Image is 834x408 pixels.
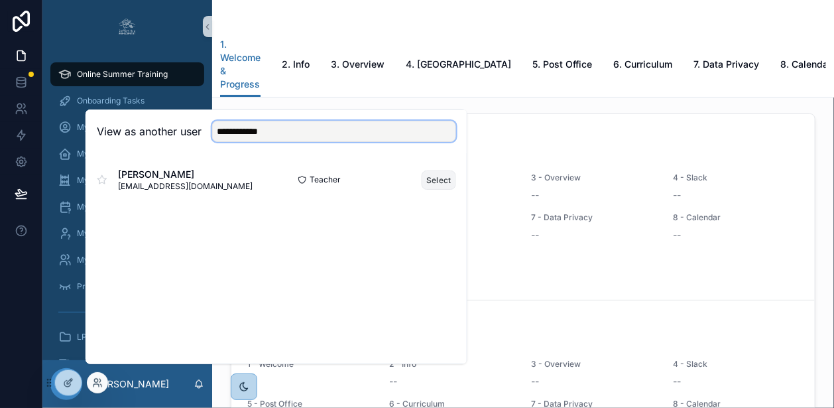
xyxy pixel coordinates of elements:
a: 5. Post Office [532,52,592,79]
span: -- [673,375,681,388]
a: My Students - Set Up [50,222,204,245]
a: 8. Calendar [780,52,831,79]
a: 4. [GEOGRAPHIC_DATA] [406,52,511,79]
a: LPS Program [50,325,204,349]
span: Teacher [310,174,341,185]
span: 7. Data Privacy [693,58,759,71]
a: My Profile [50,115,204,139]
span: 2. Info [282,58,310,71]
span: -- [531,228,539,241]
span: My Pre-Scientists [77,255,145,265]
span: 4 - Slack [673,172,799,183]
img: App logo [117,16,138,37]
span: My Students - Set Up [77,228,157,239]
span: -- [673,188,681,202]
span: 3 - Overview [531,172,657,183]
span: 6. Curriculum [613,58,672,71]
p: [PERSON_NAME] [93,377,169,391]
span: My Classes [77,175,120,186]
span: My School [77,149,117,159]
button: Select [422,170,456,190]
span: Your Progress [247,319,799,330]
span: My Profile [77,122,115,133]
span: [EMAIL_ADDRESS][DOMAIN_NAME] [118,181,253,192]
a: 1. Welcome & Progress [220,33,261,98]
span: 1 - Welcome [247,359,373,370]
span: -- [531,375,539,388]
span: 1. Welcome & Progress [220,38,261,91]
span: LPS Program [77,332,127,342]
a: My Schedule - Set Up [50,195,204,219]
a: 3. Overview [331,52,385,79]
span: Program Closeout Tasks [77,281,169,292]
span: Program Supplies [77,358,144,369]
span: 7 - Data Privacy [531,212,657,223]
span: 5. Post Office [532,58,592,71]
span: -- [389,375,397,388]
a: 7. Data Privacy [693,52,759,79]
span: 3. Overview [331,58,385,71]
span: 8. Calendar [780,58,831,71]
a: My Pre-Scientists [50,248,204,272]
a: Online Summer Training [50,62,204,86]
a: 2. Info [282,52,310,79]
span: Online Summer Training [77,69,168,80]
a: My School [50,142,204,166]
span: 4. [GEOGRAPHIC_DATA] [406,58,511,71]
span: 4 - Slack [673,359,799,370]
a: My Classes [50,169,204,192]
span: -- [673,228,681,241]
span: 3 - Overview [531,359,657,370]
h2: View as another user [97,123,202,139]
a: Onboarding Tasks [50,89,204,113]
span: 8 - Calendar [673,212,799,223]
div: scrollable content [42,53,212,360]
span: -- [531,188,539,202]
span: Your Progress [247,133,799,143]
span: My Schedule - Set Up [77,202,159,212]
span: Onboarding Tasks [77,96,145,106]
a: 6. Curriculum [613,52,672,79]
a: Program Closeout Tasks [50,275,204,299]
span: [PERSON_NAME] [118,168,253,181]
span: 2 - Info [389,359,515,370]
